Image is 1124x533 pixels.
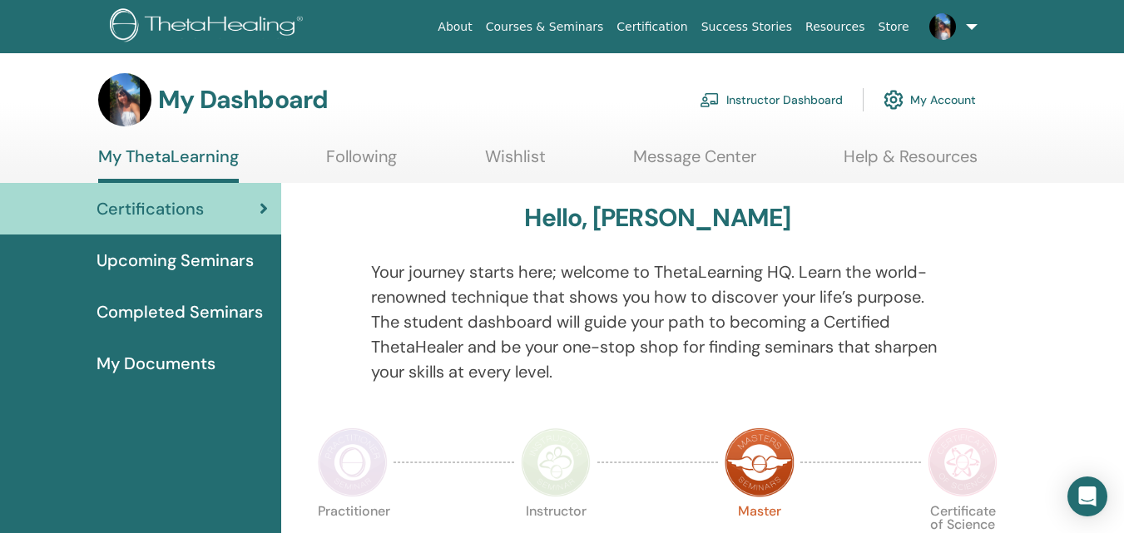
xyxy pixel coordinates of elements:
[326,146,397,179] a: Following
[695,12,799,42] a: Success Stories
[485,146,546,179] a: Wishlist
[884,86,904,114] img: cog.svg
[97,248,254,273] span: Upcoming Seminars
[725,427,795,497] img: Master
[929,13,956,40] img: default.jpg
[1067,476,1107,516] div: Open Intercom Messenger
[371,259,944,384] p: Your journey starts here; welcome to ThetaLearning HQ. Learn the world-renowned technique that sh...
[928,427,998,497] img: Certificate of Science
[97,196,204,221] span: Certifications
[884,81,976,118] a: My Account
[633,146,756,179] a: Message Center
[98,146,239,183] a: My ThetaLearning
[97,351,215,376] span: My Documents
[479,12,611,42] a: Courses & Seminars
[799,12,872,42] a: Resources
[872,12,916,42] a: Store
[98,73,151,126] img: default.jpg
[700,81,843,118] a: Instructor Dashboard
[318,427,388,497] img: Practitioner
[844,146,978,179] a: Help & Resources
[524,203,790,233] h3: Hello, [PERSON_NAME]
[521,427,591,497] img: Instructor
[158,85,328,115] h3: My Dashboard
[431,12,478,42] a: About
[700,92,720,107] img: chalkboard-teacher.svg
[610,12,694,42] a: Certification
[110,8,309,46] img: logo.png
[97,299,263,324] span: Completed Seminars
